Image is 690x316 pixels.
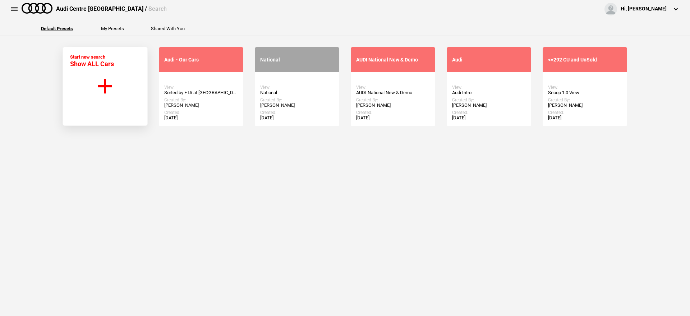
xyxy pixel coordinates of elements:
[260,110,334,115] div: Created:
[548,102,622,108] div: [PERSON_NAME]
[356,110,430,115] div: Created:
[101,26,124,31] button: My Presets
[548,85,622,90] div: View:
[356,97,430,102] div: Created By:
[260,102,334,108] div: [PERSON_NAME]
[260,57,334,63] div: National
[452,97,526,102] div: Created By:
[151,26,185,31] button: Shared With You
[356,102,430,108] div: [PERSON_NAME]
[148,5,167,12] span: Search
[548,115,622,121] div: [DATE]
[56,5,167,13] div: Audi Centre [GEOGRAPHIC_DATA] /
[164,97,238,102] div: Created By:
[164,110,238,115] div: Created:
[548,57,622,63] div: <=292 CU and UnSold
[164,85,238,90] div: View:
[452,90,526,96] div: Audi Intro
[356,90,430,96] div: AUDI National New & Demo
[548,97,622,102] div: Created By:
[41,26,73,31] button: Default Presets
[70,54,114,68] div: Start new search
[260,115,334,121] div: [DATE]
[164,57,238,63] div: Audi - Our Cars
[356,85,430,90] div: View:
[452,57,526,63] div: Audi
[63,47,148,126] button: Start new search Show ALL Cars
[164,90,238,96] div: Sorted by ETA at [GEOGRAPHIC_DATA]
[260,90,334,96] div: National
[452,85,526,90] div: View:
[356,57,430,63] div: AUDI National New & Demo
[452,102,526,108] div: [PERSON_NAME]
[260,85,334,90] div: View:
[452,115,526,121] div: [DATE]
[452,110,526,115] div: Created:
[164,115,238,121] div: [DATE]
[621,5,667,13] div: Hi, [PERSON_NAME]
[164,102,238,108] div: [PERSON_NAME]
[70,60,114,68] span: Show ALL Cars
[548,110,622,115] div: Created:
[356,115,430,121] div: [DATE]
[22,3,52,14] img: audi.png
[548,90,622,96] div: Snoop 1.0 View
[260,97,334,102] div: Created By:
